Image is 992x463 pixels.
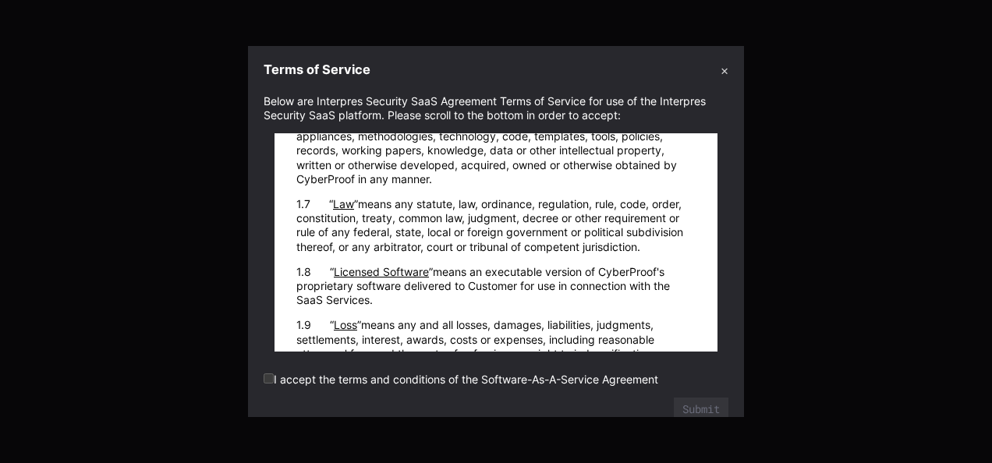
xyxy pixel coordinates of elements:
button: Submit [674,398,728,421]
div: Below are Interpres Security SaaS Agreement Terms of Service for use of the Interpres Security Sa... [264,94,728,122]
label: I accept the terms and conditions of the Software-As-A-Service Agreement [264,373,658,386]
span: Licensed Software [330,265,433,278]
span: Law [329,197,358,210]
li: means any and all losses, damages, liabilities, judgments, settlements, interest, awards, costs o... [296,318,696,375]
button: ✕ [721,62,728,78]
h3: Terms of Service [264,62,370,78]
li: refers to CyberProof's existing proprietary or Confidential Information and the SaaS Services as ... [296,87,696,186]
li: means an executable version of CyberProof's proprietary software delivered to Customer for use in... [296,265,696,308]
input: I accept the terms and conditions of the Software-As-A-Service Agreement [264,373,274,383]
li: means any statute, law, ordinance, regulation, rule, code, order, constitution, treaty, common la... [296,197,696,254]
span: Loss [330,318,361,331]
